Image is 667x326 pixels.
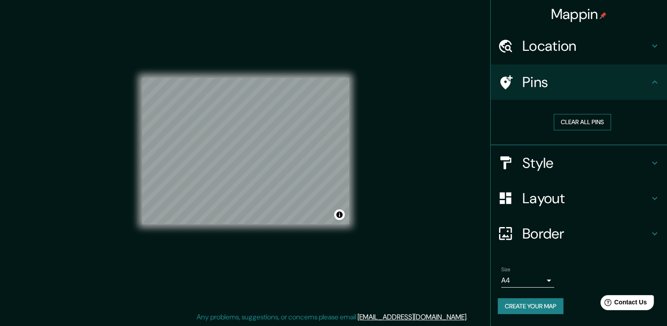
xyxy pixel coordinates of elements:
p: Any problems, suggestions, or concerns please email . [197,312,468,322]
a: [EMAIL_ADDRESS][DOMAIN_NAME] [358,312,466,322]
div: Pins [491,64,667,100]
div: Style [491,145,667,181]
h4: Location [522,37,649,55]
h4: Layout [522,190,649,207]
div: . [469,312,471,322]
button: Create your map [498,298,563,315]
button: Toggle attribution [334,209,345,220]
iframe: Help widget launcher [589,292,657,316]
h4: Mappin [551,5,607,23]
div: Location [491,28,667,64]
button: Clear all pins [554,114,611,130]
div: Border [491,216,667,251]
label: Size [501,265,510,273]
h4: Pins [522,73,649,91]
div: . [468,312,469,322]
img: pin-icon.png [600,12,607,19]
div: A4 [501,273,554,288]
h4: Border [522,225,649,243]
h4: Style [522,154,649,172]
div: Layout [491,181,667,216]
canvas: Map [142,78,349,224]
